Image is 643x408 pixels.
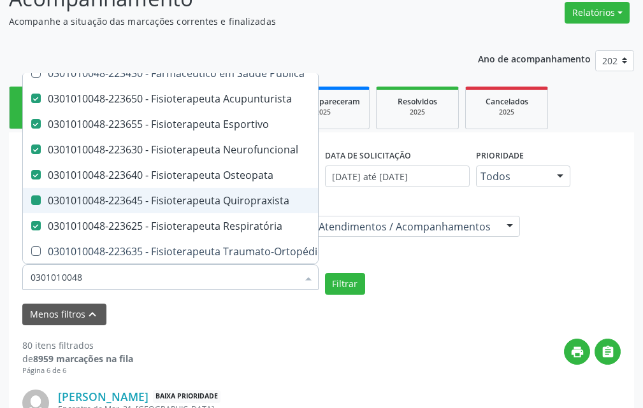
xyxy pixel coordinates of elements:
div: 2025 [286,108,360,117]
span: Não compareceram [286,96,360,107]
strong: 8959 marcações na fila [33,353,133,365]
input: Selecione um intervalo [325,165,470,187]
div: Nova marcação [18,111,82,121]
i: keyboard_arrow_up [85,307,99,321]
span: Resolvidos [398,96,437,107]
div: de [22,352,133,365]
span: 03.01 - Consultas / Atendimentos / Acompanhamentos [228,220,494,233]
div: 0301010048-223645 - Fisioterapeuta Quiropraxista [31,195,523,206]
div: 0301010048-223630 - Fisioterapeuta Neurofuncional [31,144,523,155]
div: 0301010048-223635 - Fisioterapeuta Traumato-Ortopédica Funcional [31,246,523,257]
div: 0301010048-223650 - Fisioterapeuta Acupunturista [31,94,523,104]
div: 0301010048-223625 - Fisioterapeuta Respiratória [31,221,523,231]
p: Acompanhe a situação das marcações correntes e finalizadas [9,15,447,28]
button: Relatórios [565,2,630,24]
div: Página 6 de 6 [22,365,133,376]
label: Prioridade [476,146,524,165]
div: 80 itens filtrados [22,339,133,352]
button: Menos filtroskeyboard_arrow_up [22,304,106,326]
span: Baixa Prioridade [153,390,220,404]
i: print [570,345,584,359]
div: 0301010048-223640 - Fisioterapeuta Osteopata [31,170,523,180]
div: 2025 [386,108,449,117]
span: Todos [480,170,544,183]
i:  [601,345,615,359]
button: print [564,339,590,365]
span: Cancelados [486,96,528,107]
button: Filtrar [325,273,365,295]
a: [PERSON_NAME] [58,390,148,404]
label: DATA DE SOLICITAÇÃO [325,146,411,165]
div: 0301010048-223655 - Fisioterapeuta Esportivo [31,119,523,129]
button:  [595,339,621,365]
input: Selecionar procedimentos [31,264,298,290]
p: Ano de acompanhamento [478,50,591,66]
div: 0301010048-223430 - Farmacêutico em Saúde Pública [31,68,523,78]
div: 2025 [475,108,538,117]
